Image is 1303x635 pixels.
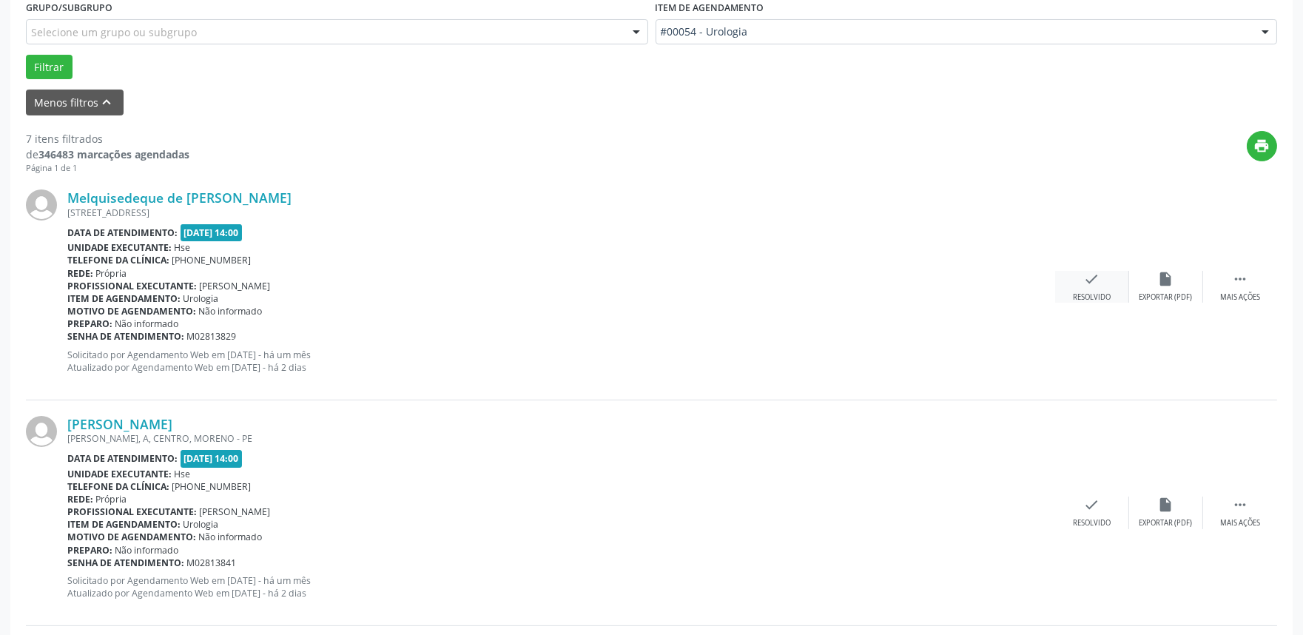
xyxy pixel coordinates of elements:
span: Urologia [184,292,219,305]
span: [PERSON_NAME] [200,505,271,518]
b: Senha de atendimento: [67,330,184,343]
b: Item de agendamento: [67,292,181,305]
span: Urologia [184,518,219,531]
b: Data de atendimento: [67,226,178,239]
span: [DATE] 14:00 [181,450,243,467]
i: insert_drive_file [1158,497,1174,513]
div: Exportar (PDF) [1139,518,1193,528]
button: print [1247,131,1277,161]
span: M02813829 [187,330,237,343]
b: Preparo: [67,544,112,557]
span: Não informado [115,317,179,330]
b: Telefone da clínica: [67,254,169,266]
button: Menos filtroskeyboard_arrow_up [26,90,124,115]
b: Profissional executante: [67,505,197,518]
div: Exportar (PDF) [1139,292,1193,303]
img: img [26,416,57,447]
div: Página 1 de 1 [26,162,189,175]
i: check [1084,271,1100,287]
span: Própria [96,267,127,280]
b: Rede: [67,493,93,505]
i: insert_drive_file [1158,271,1174,287]
a: [PERSON_NAME] [67,416,172,432]
span: [PERSON_NAME] [200,280,271,292]
strong: 346483 marcações agendadas [38,147,189,161]
b: Unidade executante: [67,241,172,254]
span: M02813841 [187,557,237,569]
span: #00054 - Urologia [661,24,1248,39]
div: 7 itens filtrados [26,131,189,147]
div: [STREET_ADDRESS] [67,206,1055,219]
b: Item de agendamento: [67,518,181,531]
span: Selecione um grupo ou subgrupo [31,24,197,40]
a: Melquisedeque de [PERSON_NAME] [67,189,292,206]
span: Não informado [199,531,263,543]
span: Própria [96,493,127,505]
div: Resolvido [1073,518,1111,528]
b: Unidade executante: [67,468,172,480]
div: Mais ações [1220,292,1260,303]
span: [PHONE_NUMBER] [172,254,252,266]
span: Não informado [115,544,179,557]
b: Data de atendimento: [67,452,178,465]
b: Telefone da clínica: [67,480,169,493]
b: Profissional executante: [67,280,197,292]
span: [DATE] 14:00 [181,224,243,241]
i:  [1232,271,1248,287]
img: img [26,189,57,221]
div: Mais ações [1220,518,1260,528]
b: Preparo: [67,317,112,330]
button: Filtrar [26,55,73,80]
div: de [26,147,189,162]
span: Não informado [199,305,263,317]
i: keyboard_arrow_up [99,94,115,110]
i: print [1254,138,1270,154]
b: Senha de atendimento: [67,557,184,569]
p: Solicitado por Agendamento Web em [DATE] - há um mês Atualizado por Agendamento Web em [DATE] - h... [67,574,1055,599]
b: Motivo de agendamento: [67,531,196,543]
b: Rede: [67,267,93,280]
i:  [1232,497,1248,513]
span: Hse [175,241,191,254]
span: Hse [175,468,191,480]
i: check [1084,497,1100,513]
div: Resolvido [1073,292,1111,303]
b: Motivo de agendamento: [67,305,196,317]
div: [PERSON_NAME], A, CENTRO, MORENO - PE [67,432,1055,445]
span: [PHONE_NUMBER] [172,480,252,493]
p: Solicitado por Agendamento Web em [DATE] - há um mês Atualizado por Agendamento Web em [DATE] - h... [67,349,1055,374]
